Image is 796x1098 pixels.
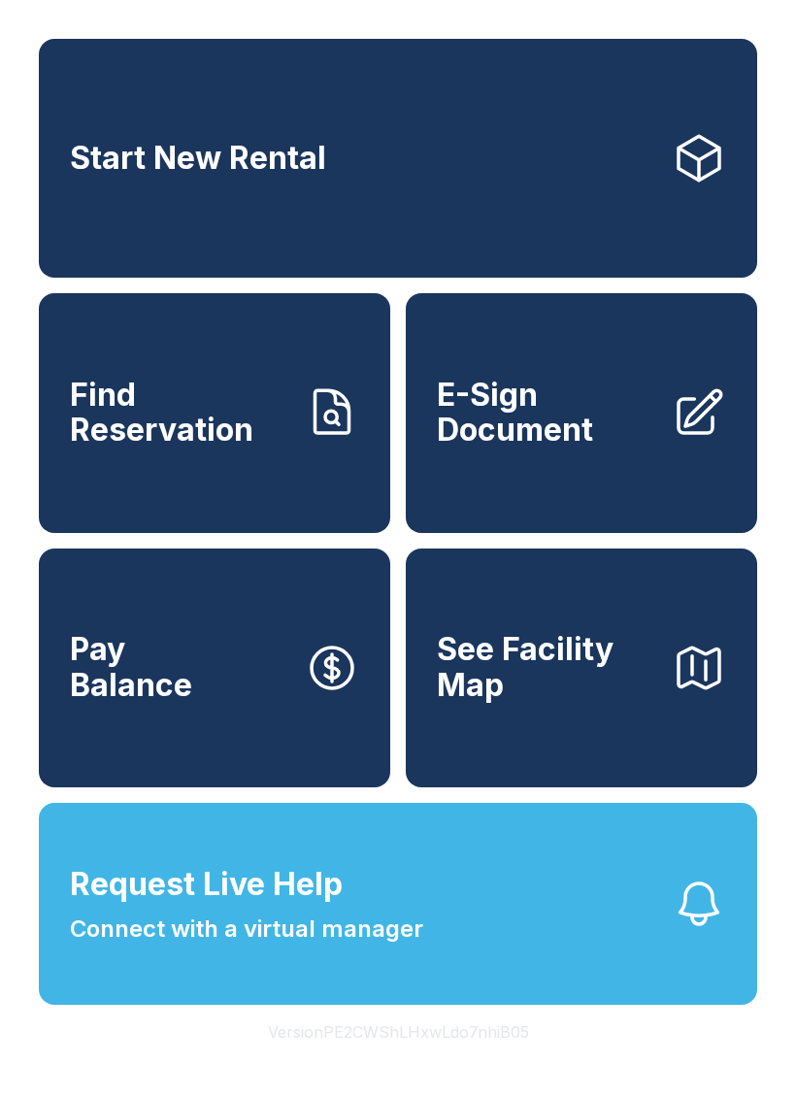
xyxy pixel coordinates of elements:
span: Pay Balance [70,632,192,703]
a: Find Reservation [39,293,390,532]
a: E-Sign Document [406,293,757,532]
button: See Facility Map [406,549,757,787]
button: VersionPE2CWShLHxwLdo7nhiB05 [252,1005,545,1059]
a: PayBalance [39,549,390,787]
span: E-Sign Document [437,378,656,449]
span: Start New Rental [70,141,326,177]
button: Request Live HelpConnect with a virtual manager [39,803,757,1005]
span: Find Reservation [70,378,289,449]
a: Start New Rental [39,39,757,278]
span: Request Live Help [70,861,343,908]
span: Connect with a virtual manager [70,912,423,947]
span: See Facility Map [437,632,656,703]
